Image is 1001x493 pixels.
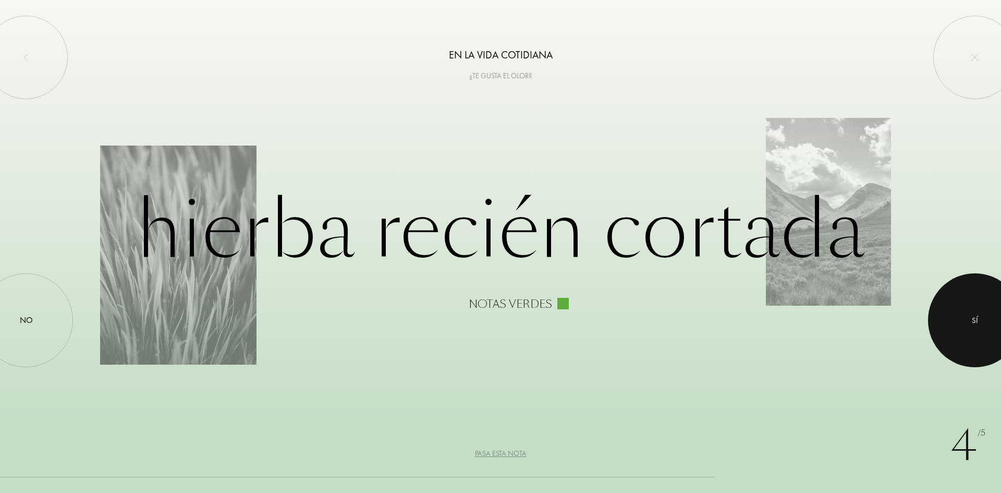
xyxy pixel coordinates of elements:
[971,53,979,62] img: quit_onboard.svg
[950,415,985,477] div: 4
[469,298,552,310] div: Notas verdes
[22,53,30,62] img: left_onboard.svg
[972,315,978,327] div: Sí
[100,183,901,310] div: Hierba recién cortada
[20,314,33,327] div: No
[978,427,985,439] span: /5
[475,448,527,459] div: Pasa esta nota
